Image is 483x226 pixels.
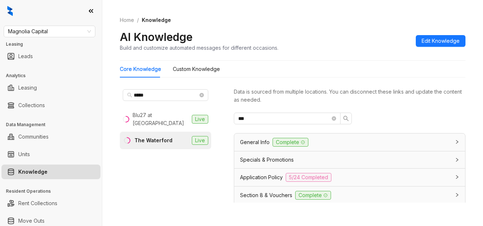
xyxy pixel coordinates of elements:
span: Knowledge [142,17,171,23]
div: The Waterford [134,136,172,144]
li: Rent Collections [1,196,100,211]
span: search [127,93,132,98]
h3: Analytics [6,72,102,79]
span: Application Policy [240,173,283,181]
span: Live [192,115,208,124]
a: Leasing [18,80,37,95]
span: General Info [240,138,270,146]
a: Collections [18,98,45,113]
div: Data is sourced from multiple locations. You can disconnect these links and update the content as... [234,88,465,104]
li: / [137,16,139,24]
h2: AI Knowledge [120,30,193,44]
li: Leads [1,49,100,64]
span: Live [192,136,208,145]
span: search [343,116,349,121]
div: General InfoComplete [234,133,465,151]
a: Home [118,16,136,24]
a: Rent Collections [18,196,57,211]
span: collapsed [455,158,459,162]
div: Section 8 & VouchersComplete [234,187,465,204]
span: close-circle [199,93,204,97]
div: Blu27 at [GEOGRAPHIC_DATA] [133,111,189,127]
h3: Leasing [6,41,102,48]
h3: Data Management [6,121,102,128]
span: Specials & Promotions [240,156,294,164]
div: Core Knowledge [120,65,161,73]
h3: Resident Operations [6,188,102,195]
span: Complete [273,138,308,147]
span: collapsed [455,175,459,179]
span: Magnolia Capital [8,26,91,37]
li: Communities [1,129,100,144]
button: Edit Knowledge [416,35,465,47]
span: Section 8 & Vouchers [240,191,292,199]
li: Collections [1,98,100,113]
span: close-circle [332,116,336,121]
span: collapsed [455,140,459,144]
span: Complete [295,191,331,200]
div: Application Policy5/24 Completed [234,169,465,186]
div: Build and customize automated messages for different occasions. [120,44,278,52]
div: Specials & Promotions [234,151,465,168]
a: Communities [18,129,49,144]
span: Edit Knowledge [422,37,460,45]
a: Leads [18,49,33,64]
a: Units [18,147,30,162]
li: Leasing [1,80,100,95]
img: logo [7,6,13,16]
li: Knowledge [1,165,100,179]
span: 5/24 Completed [286,173,331,182]
div: Custom Knowledge [173,65,220,73]
li: Units [1,147,100,162]
a: Knowledge [18,165,47,179]
span: collapsed [455,193,459,197]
